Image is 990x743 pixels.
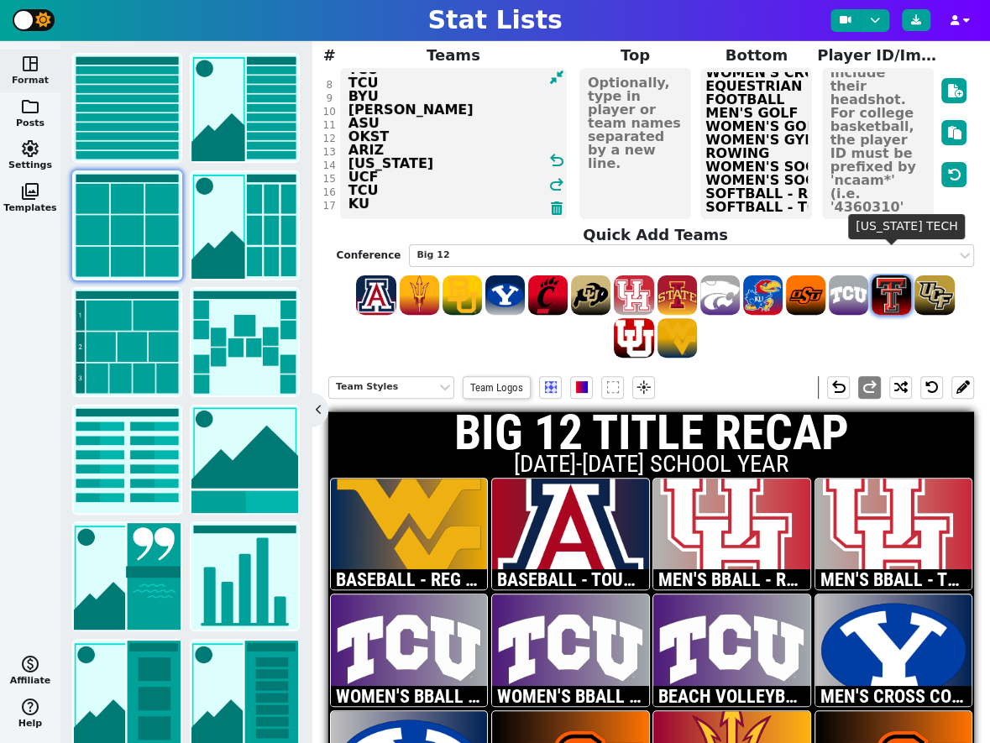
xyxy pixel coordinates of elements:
h1: Stat Lists [427,5,562,35]
div: 17 [323,199,336,212]
img: grid [74,172,181,279]
img: scores [74,406,181,513]
div: 13 [323,145,336,159]
label: Bottom [696,44,817,66]
img: tier [74,289,181,395]
img: chart [191,523,298,630]
span: undo [829,377,849,397]
span: photo_library [20,181,40,201]
img: bracket [191,289,298,395]
textarea: BASEBALL - REG SEASON BASEBALL - TOURNEY MEN'S BBALL - REG SEASON MEN'S BBALL - TOURNEY WOMEN'S B... [700,68,812,219]
span: redo [860,377,880,397]
label: Player ID/Image URL [817,44,938,66]
label: Top [574,44,695,66]
span: WOMEN'S BBALL - TOURNEY [497,687,644,705]
span: monetization_on [20,654,40,674]
span: MEN'S BBALL - REG SEASON [658,570,805,589]
button: undo [827,376,850,399]
button: redo [858,376,881,399]
div: 8 [323,78,336,92]
textarea: WVU ARIZ HOU HOU TCU TCU TCU BYU [PERSON_NAME] ASU OKST ARIZ [US_STATE] UCF TCU KU [340,68,567,219]
label: Teams [333,44,575,66]
span: Team Logos [463,376,531,399]
img: list [74,55,181,161]
span: BASEBALL - REG SEASON [336,570,483,589]
img: news/quote [74,523,181,630]
label: # [323,44,336,66]
img: list with image [191,55,298,161]
span: redo [547,175,567,195]
h1: BIG 12 TITLE RECAP [328,409,974,458]
img: grid with image [191,172,298,279]
div: 12 [323,132,336,145]
span: MEN'S CROSS COUNTRY [820,687,966,705]
span: settings [20,139,40,159]
h4: Quick Add Teams [337,226,975,244]
span: help [20,697,40,717]
div: 16 [323,186,336,199]
span: folder [20,97,40,117]
span: undo [547,150,567,170]
span: WOMEN'S BBALL - REG SEASON [336,687,483,705]
div: 14 [323,159,336,172]
span: space_dashboard [20,54,40,74]
img: matchup [191,406,298,513]
span: BASEBALL - TOURNEY [497,570,644,589]
div: 10 [323,105,336,118]
span: MEN'S BBALL - TOURNEY [820,570,966,589]
div: Team Styles [336,380,430,395]
div: 11 [323,118,336,132]
div: 15 [323,172,336,186]
span: BEACH VOLLEYBALL - TOURNEY [658,687,805,705]
div: Big 12 [416,249,950,263]
div: 9 [323,92,336,105]
h2: [DATE]-[DATE] SCHOOL YEAR [328,452,974,476]
label: Conference [337,248,401,263]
